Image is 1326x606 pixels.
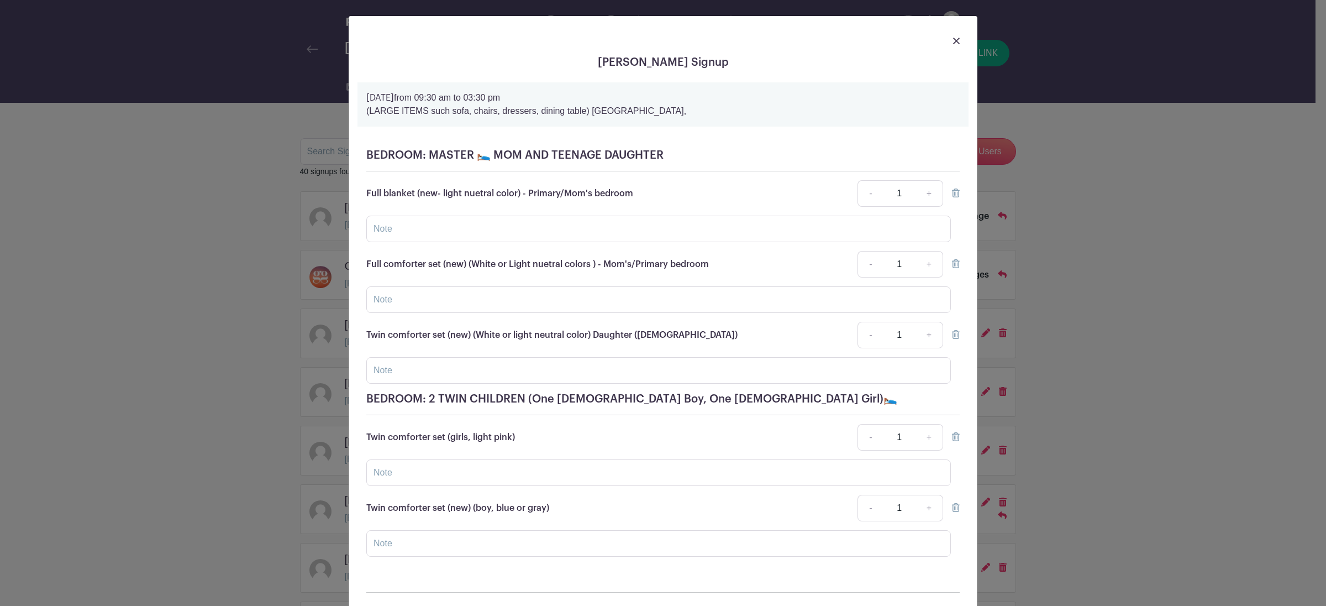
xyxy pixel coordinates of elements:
a: - [857,322,883,348]
a: + [915,424,943,451]
input: Note [366,530,951,557]
img: close_button-5f87c8562297e5c2d7936805f587ecaba9071eb48480494691a3f1689db116b3.svg [953,38,960,44]
a: - [857,251,883,278]
strong: [DATE] [366,93,394,102]
a: + [915,251,943,278]
p: Twin comforter set (new) (White or light neutral color) Daughter ([DEMOGRAPHIC_DATA]) [366,328,738,342]
p: (LARGE ITEMS such sofa, chairs, dressers, dining table) [GEOGRAPHIC_DATA], [366,105,960,118]
input: Note [366,286,951,313]
a: - [857,495,883,521]
a: - [857,180,883,207]
h5: [PERSON_NAME] Signup [357,56,969,69]
p: from 09:30 am to 03:30 pm [366,91,960,105]
input: Note [366,216,951,242]
h5: BEDROOM: MASTER 🛌 MOM AND TEENAGE DAUGHTER [366,149,960,162]
a: + [915,322,943,348]
h5: BEDROOM: 2 TWIN CHILDREN (One [DEMOGRAPHIC_DATA] Boy, One [DEMOGRAPHIC_DATA] Girl)🛌 [366,393,960,406]
a: + [915,180,943,207]
p: Twin comforter set (girls, light pink) [366,431,515,444]
p: Full blanket (new- light nuetral color) - Primary/Mom's bedroom [366,187,633,200]
input: Note [366,357,951,384]
input: Note [366,459,951,486]
p: Twin comforter set (new) (boy, blue or gray) [366,501,549,515]
p: Full comforter set (new) (White or Light nuetral colors ) - Mom's/Primary bedroom [366,258,709,271]
a: - [857,424,883,451]
a: + [915,495,943,521]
